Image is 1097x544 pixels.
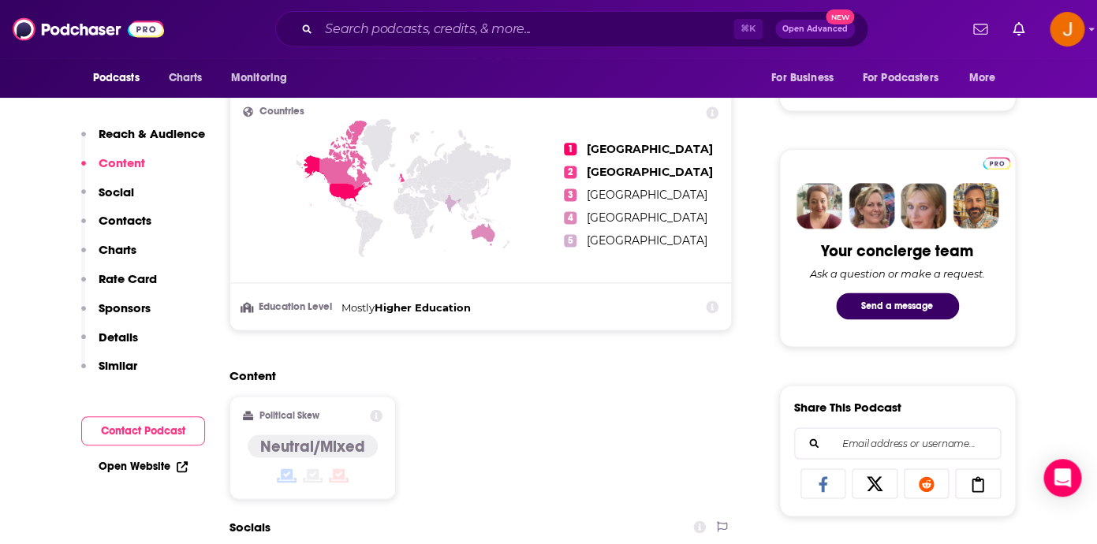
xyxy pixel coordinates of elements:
button: open menu [853,63,961,93]
img: Jules Profile [901,183,946,229]
h4: Neutral/Mixed [260,436,365,456]
span: 2 [564,166,576,178]
span: [GEOGRAPHIC_DATA] [586,188,707,202]
p: Details [99,330,138,345]
a: Copy Link [955,468,1001,498]
span: 1 [564,143,576,155]
button: open menu [82,63,160,93]
span: 5 [564,234,576,247]
span: Mostly [341,301,375,314]
a: Share on Reddit [904,468,950,498]
span: 4 [564,211,576,224]
span: 3 [564,188,576,201]
p: Social [99,184,134,199]
a: Show notifications dropdown [1006,16,1031,43]
img: User Profile [1050,12,1084,47]
a: Charts [159,63,212,93]
span: [GEOGRAPHIC_DATA] [586,165,712,179]
h3: Education Level [243,302,335,312]
div: Search followers [794,427,1001,459]
button: open menu [220,63,308,93]
span: Logged in as justine87181 [1050,12,1084,47]
div: Ask a question or make a request. [810,267,985,280]
span: More [968,67,995,89]
img: Podchaser - Follow, Share and Rate Podcasts [13,14,164,44]
button: Social [81,184,134,214]
span: [GEOGRAPHIC_DATA] [586,211,707,225]
button: Show profile menu [1050,12,1084,47]
button: Reach & Audience [81,126,205,155]
button: Sponsors [81,300,151,330]
button: Contact Podcast [81,416,205,445]
a: Share on Facebook [800,468,846,498]
a: Pro website [983,155,1010,170]
span: Higher Education [375,301,471,314]
h2: Socials [229,512,271,542]
p: Reach & Audience [99,126,205,141]
img: Jon Profile [953,183,998,229]
a: Share on X/Twitter [852,468,897,498]
span: Open Advanced [782,25,848,33]
span: Charts [169,67,203,89]
span: [GEOGRAPHIC_DATA] [586,233,707,248]
button: Similar [81,358,137,387]
input: Email address or username... [808,428,987,458]
button: Contacts [81,213,151,242]
button: Open AdvancedNew [775,20,855,39]
p: Charts [99,242,136,257]
div: Open Intercom Messenger [1043,459,1081,497]
div: Your concierge team [821,241,973,261]
span: New [826,9,854,24]
button: Details [81,330,138,359]
span: For Podcasters [863,67,938,89]
h3: Share This Podcast [794,400,901,415]
p: Rate Card [99,271,157,286]
p: Similar [99,358,137,373]
span: For Business [771,67,834,89]
img: Barbara Profile [849,183,894,229]
a: Open Website [99,460,188,473]
button: Send a message [836,292,959,319]
button: open menu [957,63,1015,93]
button: open menu [760,63,853,93]
span: Countries [259,106,304,117]
h2: Content [229,368,720,383]
h2: Political Skew [259,410,319,421]
p: Contacts [99,213,151,228]
input: Search podcasts, credits, & more... [319,17,733,42]
span: ⌘ K [733,19,763,39]
button: Content [81,155,145,184]
p: Sponsors [99,300,151,315]
span: [GEOGRAPHIC_DATA] [586,142,712,156]
img: Sydney Profile [797,183,842,229]
img: Podchaser Pro [983,157,1010,170]
button: Charts [81,242,136,271]
span: Monitoring [231,67,287,89]
div: Search podcasts, credits, & more... [275,11,868,47]
button: Rate Card [81,271,157,300]
a: Show notifications dropdown [967,16,994,43]
span: Podcasts [93,67,140,89]
p: Content [99,155,145,170]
